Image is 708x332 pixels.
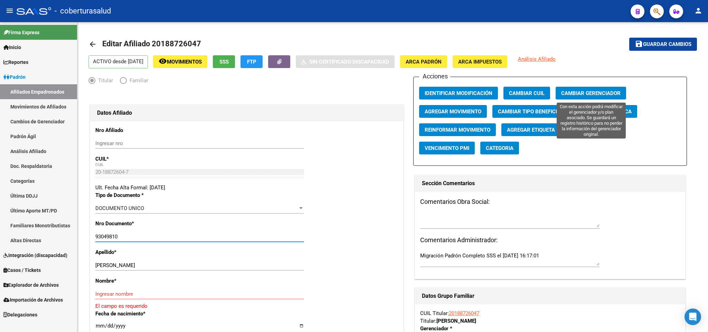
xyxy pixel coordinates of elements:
[95,155,186,163] p: CUIL
[240,55,263,68] button: FTP
[425,90,492,96] span: Identificar Modificación
[3,266,41,274] span: Casos / Tickets
[422,178,678,189] h1: Sección Comentarios
[95,205,144,211] span: DOCUMENTO UNICO
[3,281,59,289] span: Explorador de Archivos
[88,55,148,68] p: ACTIVO desde [DATE]
[3,29,39,36] span: Firma Express
[247,59,256,65] span: FTP
[643,41,691,48] span: Guardar cambios
[400,55,447,68] button: ARCA Padrón
[167,59,202,65] span: Movimientos
[635,40,643,48] mat-icon: save
[585,108,632,115] span: Actualizar ARCA
[507,127,555,133] span: Agregar Etiqueta
[159,57,167,65] mat-icon: remove_red_eye
[425,127,490,133] span: Reinformar Movimiento
[309,59,389,65] span: Sin Certificado Discapacidad
[556,87,626,99] button: Cambiar Gerenciador
[425,145,469,151] span: Vencimiento PMI
[419,142,475,154] button: Vencimiento PMI
[95,302,398,310] p: El campo es requerido
[419,72,450,81] h3: Acciones
[694,7,702,15] mat-icon: person
[449,310,479,316] a: 20188726047
[55,3,111,19] span: - coberturasalud
[629,38,697,50] button: Guardar cambios
[425,108,481,115] span: Agregar Movimiento
[3,58,28,66] span: Reportes
[503,87,550,99] button: Cambiar CUIL
[95,310,186,317] p: Fecha de nacimiento
[219,59,229,65] span: SSS
[518,56,556,62] span: Análisis Afiliado
[486,145,513,151] span: Categoria
[3,44,21,51] span: Inicio
[95,277,186,285] p: Nombre
[213,55,235,68] button: SSS
[580,105,637,118] button: Actualizar ARCA
[419,123,496,136] button: Reinformar Movimiento
[422,291,678,302] h1: Datos Grupo Familiar
[501,123,560,136] button: Agregar Etiqueta
[3,252,67,259] span: Integración (discapacidad)
[420,310,680,325] div: CUIL Titular: Titular:
[95,77,113,84] span: Titular
[153,55,207,68] button: Movimientos
[95,220,186,227] p: Nro Documento
[561,90,621,96] span: Cambiar Gerenciador
[127,77,148,84] span: Familiar
[480,142,519,154] button: Categoria
[3,311,37,319] span: Delegaciones
[88,79,155,85] mat-radio-group: Elija una opción
[436,318,476,324] strong: [PERSON_NAME]
[420,197,680,207] h3: Comentarios Obra Social:
[420,235,680,245] h3: Comentarios Administrador:
[509,90,545,96] span: Cambiar CUIL
[419,105,487,118] button: Agregar Movimiento
[458,59,502,65] span: ARCA Impuestos
[95,248,186,256] p: Apellido
[3,73,26,81] span: Padrón
[419,87,498,99] button: Identificar Modificación
[95,184,398,191] div: Ult. Fecha Alta Formal: [DATE]
[95,191,186,199] p: Tipo de Documento *
[453,55,507,68] button: ARCA Impuestos
[97,107,396,118] h1: Datos Afiliado
[88,40,97,48] mat-icon: arrow_back
[492,105,574,118] button: Cambiar Tipo Beneficiario
[102,39,201,48] span: Editar Afiliado 20188726047
[498,108,569,115] span: Cambiar Tipo Beneficiario
[296,55,395,68] button: Sin Certificado Discapacidad
[406,59,442,65] span: ARCA Padrón
[95,126,186,134] p: Nro Afiliado
[685,309,701,325] div: Open Intercom Messenger
[3,296,63,304] span: Importación de Archivos
[6,7,14,15] mat-icon: menu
